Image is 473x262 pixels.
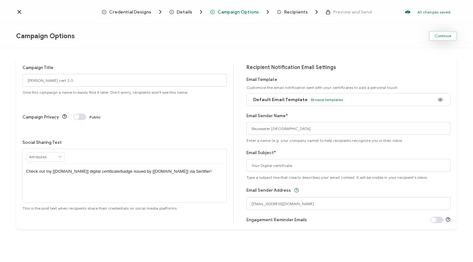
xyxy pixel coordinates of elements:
[89,115,101,119] span: Public
[246,77,277,82] label: Email Template
[246,159,451,172] input: Subject
[23,115,59,119] label: Campaign Privacy
[246,113,288,118] label: Email Sender Name*
[441,231,473,262] div: Виджет чата
[16,32,75,40] span: Campaign Options
[246,217,307,222] label: Engagement Reminder Emails
[326,10,372,14] span: Preview and Send
[169,9,204,15] span: Details
[246,64,336,71] span: Recipient Notification Email Settings
[246,150,276,155] label: Email Subject*
[333,10,372,14] span: Preview and Send
[23,74,227,87] input: Campaign Options
[435,34,451,38] span: Continue
[277,9,320,15] span: Recipients
[441,231,473,262] iframe: Chat Widget
[246,122,451,135] input: Name
[246,197,451,210] input: verified@credentials.bayswater.ac
[246,138,403,143] span: Enter a name (e.g. your company name) to help recipients recognize you in their inbox.
[23,140,62,145] label: Social Sharing Text
[253,97,308,102] span: Default Email Template
[23,206,178,211] span: This is the post text when recipients share their credentials on social media platforms.
[177,10,192,14] span: Details
[23,90,188,95] span: Give this campaign a name to easily find it later. Don't worry, recipients won't see this name.
[311,97,343,102] span: Browse templates
[246,188,291,193] label: Email Sender Address
[246,85,398,90] span: Customize the email notification sent with your certificates to add a personal touch.
[417,10,450,14] p: All changes saved
[102,9,163,15] span: Credential Designs
[246,175,428,180] span: Type a subject line that clearly describes your email content. It will be visible in your recipie...
[210,9,271,15] span: Campaign Options
[26,169,223,174] p: Check out my [[DOMAIN_NAME]] digital certificate/badge issued by [[DOMAIN_NAME]] via Sertifier!
[23,65,53,70] label: Campaign Title
[218,10,259,14] span: Campaign Options
[429,31,457,41] button: Continue
[284,10,308,14] span: Recipients
[102,9,372,15] div: Breadcrumb
[109,10,151,14] span: Credential Designs
[26,153,64,162] input: Attributes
